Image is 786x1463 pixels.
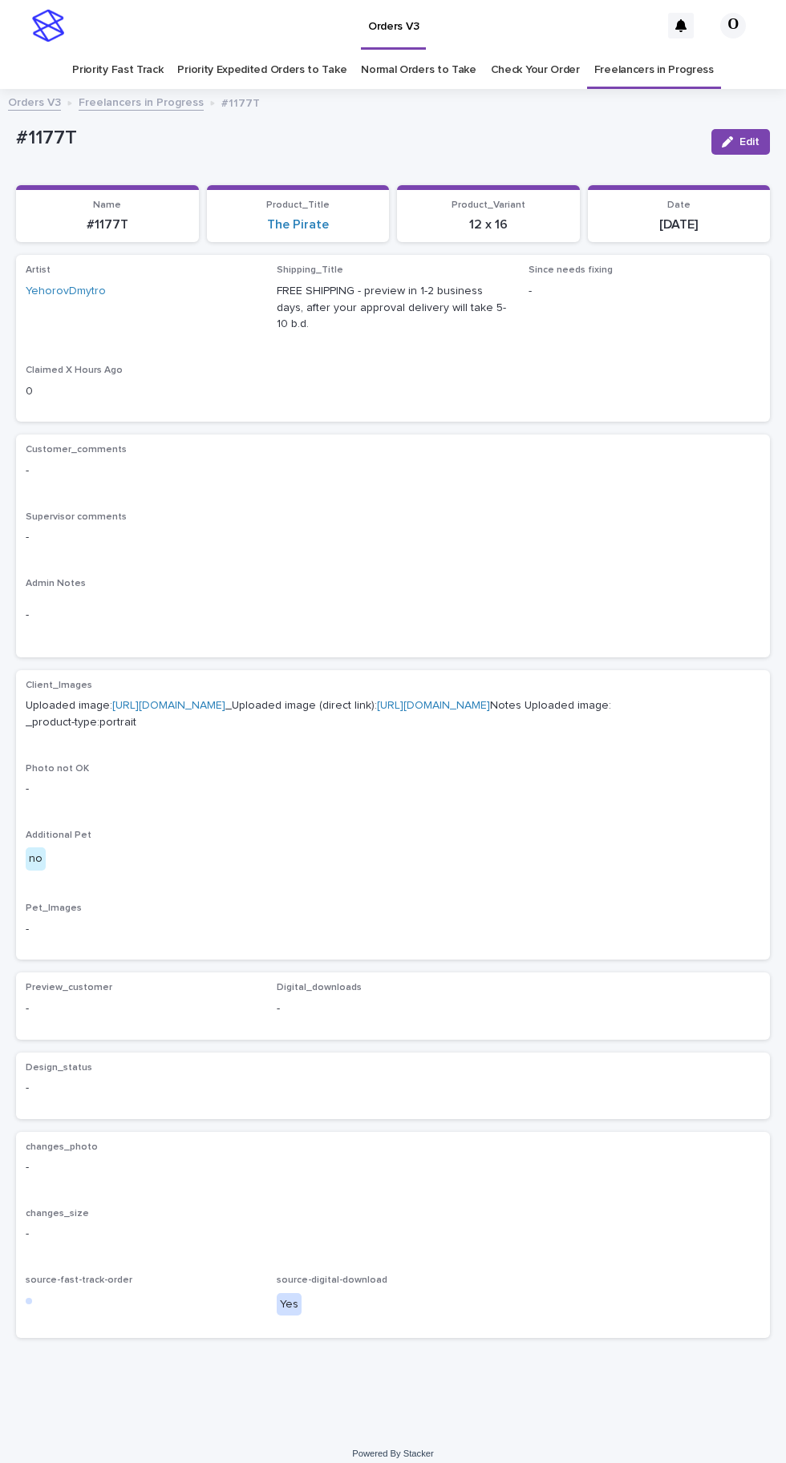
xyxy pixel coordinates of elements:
[491,51,580,89] a: Check Your Order
[452,200,525,210] span: Product_Variant
[26,383,257,400] p: 0
[26,265,51,275] span: Artist
[26,217,189,232] p: #1177T
[529,265,613,275] span: Since needs fixing
[361,51,476,89] a: Normal Orders to Take
[407,217,570,232] p: 12 x 16
[26,607,760,624] p: -
[79,92,204,111] a: Freelancers in Progress
[221,93,260,111] p: #1177T
[93,200,121,210] span: Name
[32,10,64,42] img: stacker-logo-s-only.png
[277,1000,508,1017] p: -
[720,13,746,38] div: О
[529,283,760,300] p: -
[26,983,112,992] span: Preview_customer
[594,51,714,89] a: Freelancers in Progress
[277,1293,302,1316] div: Yes
[277,1275,387,1285] span: source-digital-download
[26,1000,257,1017] p: -
[26,1142,98,1152] span: changes_photo
[26,366,123,375] span: Claimed X Hours Ago
[352,1449,433,1458] a: Powered By Stacker
[72,51,163,89] a: Priority Fast Track
[16,127,699,150] p: #1177T
[267,217,329,232] a: The Pirate
[277,983,362,992] span: Digital_downloads
[26,529,760,546] p: -
[598,217,761,232] p: [DATE]
[26,283,106,300] a: YehorovDmytro
[112,700,225,711] a: [URL][DOMAIN_NAME]
[26,697,760,731] p: Uploaded image: _Uploaded image (direct link): Notes Uploaded image: _product-type:portrait
[26,1080,257,1097] p: -
[26,512,127,522] span: Supervisor comments
[26,781,760,798] p: -
[377,700,490,711] a: [URL][DOMAIN_NAME]
[177,51,346,89] a: Priority Expedited Orders to Take
[26,1226,760,1243] p: -
[26,1275,132,1285] span: source-fast-track-order
[266,200,330,210] span: Product_Title
[26,847,46,871] div: no
[667,200,691,210] span: Date
[26,1063,92,1073] span: Design_status
[26,903,82,913] span: Pet_Images
[26,1209,89,1218] span: changes_size
[26,681,92,690] span: Client_Images
[26,831,91,840] span: Additional Pet
[26,1159,760,1176] p: -
[26,445,127,455] span: Customer_comments
[8,92,61,111] a: Orders V3
[739,136,760,148] span: Edit
[277,265,343,275] span: Shipping_Title
[26,764,89,774] span: Photo not OK
[26,463,760,479] p: -
[711,129,770,155] button: Edit
[26,921,760,938] p: -
[277,283,508,333] p: FREE SHIPPING - preview in 1-2 business days, after your approval delivery will take 5-10 b.d.
[26,579,86,588] span: Admin Notes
